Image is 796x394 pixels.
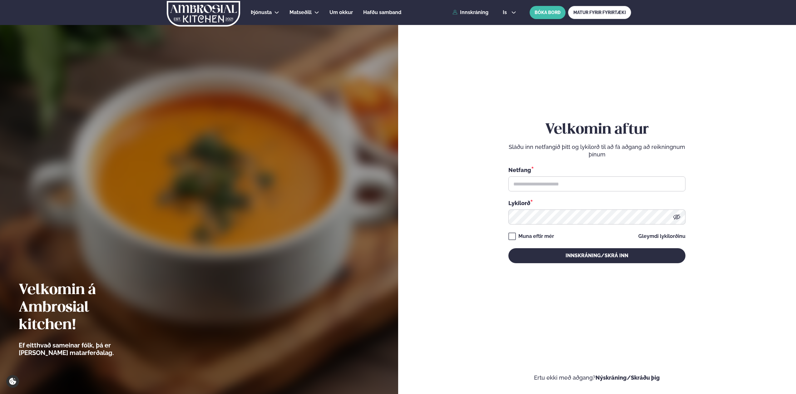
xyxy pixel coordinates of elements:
[417,374,778,382] p: Ertu ekki með aðgang?
[508,248,685,263] button: Innskráning/Skrá inn
[596,374,660,381] a: Nýskráning/Skráðu þig
[19,282,148,334] h2: Velkomin á Ambrosial kitchen!
[166,1,241,27] img: logo
[251,9,272,15] span: Þjónusta
[289,9,312,16] a: Matseðill
[452,10,488,15] a: Innskráning
[19,342,148,357] p: Ef eitthvað sameinar fólk, þá er [PERSON_NAME] matarferðalag.
[329,9,353,15] span: Um okkur
[508,166,685,174] div: Netfang
[638,234,685,239] a: Gleymdi lykilorðinu
[503,10,509,15] span: is
[530,6,566,19] button: BÓKA BORÐ
[329,9,353,16] a: Um okkur
[363,9,401,16] a: Hafðu samband
[6,375,19,388] a: Cookie settings
[251,9,272,16] a: Þjónusta
[498,10,521,15] button: is
[508,143,685,158] p: Sláðu inn netfangið þitt og lykilorð til að fá aðgang að reikningnum þínum
[568,6,631,19] a: MATUR FYRIR FYRIRTÆKI
[363,9,401,15] span: Hafðu samband
[289,9,312,15] span: Matseðill
[508,199,685,207] div: Lykilorð
[508,121,685,139] h2: Velkomin aftur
